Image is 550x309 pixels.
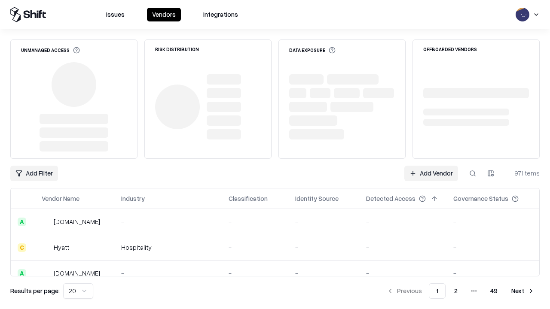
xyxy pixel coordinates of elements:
a: Add Vendor [404,166,458,181]
p: Results per page: [10,286,60,295]
div: 971 items [505,169,540,178]
div: - [366,269,440,278]
div: - [366,243,440,252]
div: Hyatt [54,243,69,252]
div: A [18,218,26,226]
div: C [18,243,26,252]
div: - [121,217,215,226]
div: - [295,269,352,278]
img: primesec.co.il [42,269,50,278]
div: [DOMAIN_NAME] [54,217,100,226]
div: Classification [229,194,268,203]
img: Hyatt [42,243,50,252]
div: Offboarded Vendors [423,47,477,51]
div: - [229,243,281,252]
img: intrado.com [42,218,50,226]
div: Hospitality [121,243,215,252]
div: Vendor Name [42,194,79,203]
div: - [121,269,215,278]
div: - [453,269,532,278]
button: Issues [101,8,130,21]
div: - [366,217,440,226]
button: Add Filter [10,166,58,181]
button: Integrations [198,8,243,21]
button: 49 [483,283,504,299]
button: 1 [429,283,446,299]
div: - [453,243,532,252]
div: - [295,243,352,252]
div: Detected Access [366,194,416,203]
div: Identity Source [295,194,339,203]
div: - [229,269,281,278]
div: - [453,217,532,226]
div: Governance Status [453,194,508,203]
div: [DOMAIN_NAME] [54,269,100,278]
div: - [295,217,352,226]
div: Industry [121,194,145,203]
button: Vendors [147,8,181,21]
div: Unmanaged Access [21,47,80,54]
div: A [18,269,26,278]
button: 2 [447,283,464,299]
div: - [229,217,281,226]
div: Risk Distribution [155,47,199,51]
button: Next [506,283,540,299]
nav: pagination [382,283,540,299]
div: Data Exposure [289,47,336,54]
